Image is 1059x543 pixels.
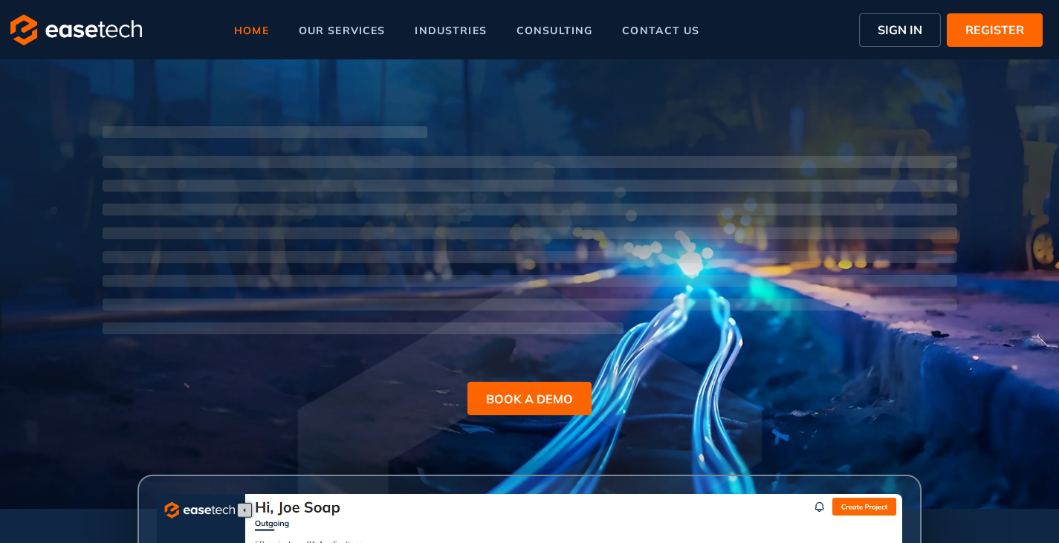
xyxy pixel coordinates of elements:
img: logo [10,14,142,45]
span: BOOK A DEMO [486,390,573,408]
span: consulting [516,25,592,36]
button: BOOK A DEMO [467,382,592,415]
span: industries [415,25,486,36]
span: our services [299,25,386,36]
span: SIGN IN [878,21,922,39]
span: REGISTER [965,21,1024,39]
span: contact us [622,25,699,36]
button: REGISTER [947,13,1043,47]
button: SIGN IN [859,13,941,47]
span: home [234,25,269,36]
